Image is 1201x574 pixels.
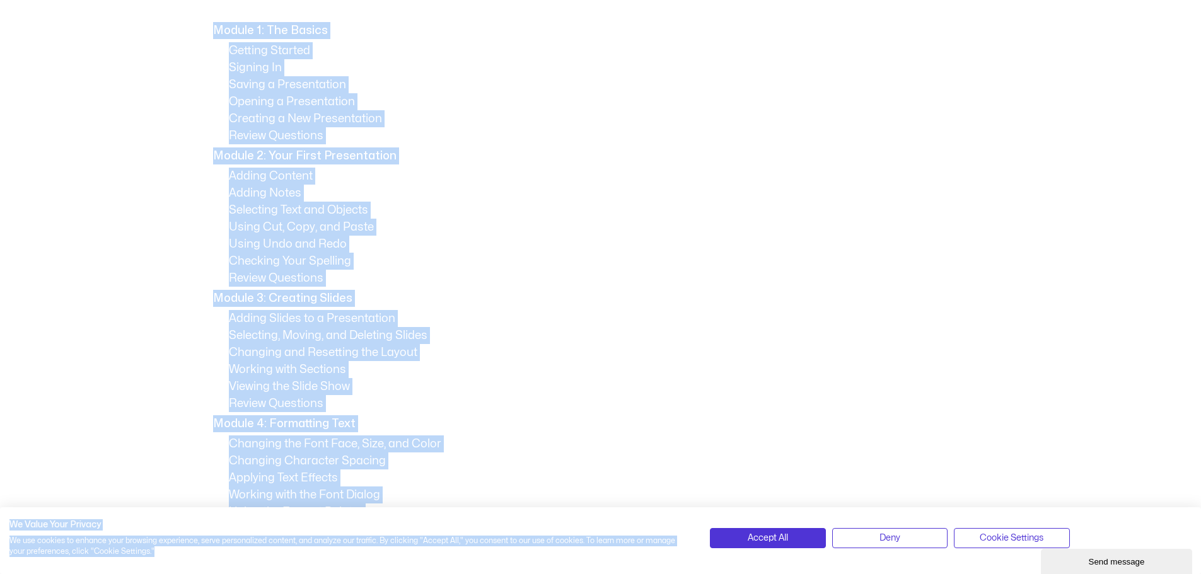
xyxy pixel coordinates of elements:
p: Working with Sections [229,361,992,378]
p: Creating a New Presentation [229,110,992,127]
span: Deny [879,531,900,545]
button: Accept all cookies [710,528,825,548]
button: Adjust cookie preferences [954,528,1069,548]
p: Adding Notes [229,185,992,202]
p: Adding Slides to a Presentation [229,310,992,327]
p: Viewing the Slide Show [229,378,992,395]
p: Review Questions [229,127,992,144]
p: Selecting, Moving, and Deleting Slides [229,327,992,344]
p: Saving a Presentation [229,76,992,93]
p: Applying Text Effects [229,469,992,486]
p: Module 3: Creating Slides [213,290,989,307]
p: Review Questions [229,270,992,287]
p: Opening a Presentation [229,93,992,110]
p: Selecting Text and Objects [229,202,992,219]
p: Module 1: The Basics [213,22,989,39]
p: Using Undo and Redo [229,236,992,253]
p: Module 4: Formatting Text [213,415,989,432]
p: Working with the Font Dialog [229,486,992,503]
span: Cookie Settings [980,531,1043,545]
h2: We Value Your Privacy [9,519,691,531]
p: Using Cut, Copy, and Paste [229,219,992,236]
p: Changing the Font Face, Size, and Color [229,435,992,452]
p: Changing and Resetting the Layout [229,344,992,361]
p: We use cookies to enhance your browsing experience, serve personalized content, and analyze our t... [9,536,691,557]
p: Getting Started [229,42,992,59]
p: Checking Your Spelling [229,253,992,270]
p: Review Questions [229,395,992,412]
p: Adding Content [229,168,992,185]
p: Changing Character Spacing [229,452,992,469]
p: Signing In [229,59,992,76]
span: Accept All [748,531,788,545]
iframe: chat widget [1041,546,1195,574]
button: Deny all cookies [832,528,948,548]
p: Module 2: Your First Presentation [213,147,989,164]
